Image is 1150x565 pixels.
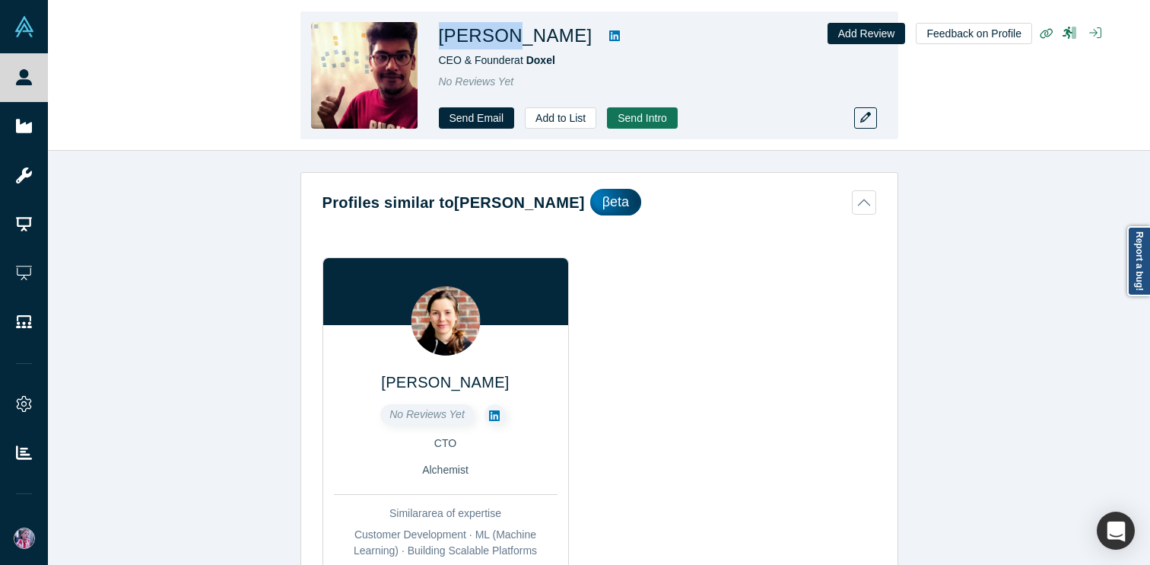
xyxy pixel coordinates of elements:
[14,16,35,37] img: Alchemist Vault Logo
[1127,226,1150,296] a: Report a bug!
[381,374,509,391] a: [PERSON_NAME]
[334,462,558,478] div: Alchemist
[590,189,641,215] div: βeta
[334,506,558,522] div: Similar area of expertise
[526,54,555,66] a: Doxel
[439,107,515,129] a: Send Email
[439,22,592,49] h1: [PERSON_NAME]
[439,75,514,88] span: No Reviews Yet
[311,22,418,129] img: Saurabh Ladha's Profile Image
[354,528,537,557] span: Customer Development · ML (Machine Learning) · Building Scalable Platforms
[14,528,35,549] img: Alex Miguel's Account
[434,437,456,449] span: CTO
[389,408,465,420] span: No Reviews Yet
[411,286,480,356] img: Elena Grabchak's Profile Image
[525,107,596,129] button: Add to List
[607,107,678,129] button: Send Intro
[322,191,585,214] h2: Profiles similar to [PERSON_NAME]
[439,54,555,66] span: CEO & Founder at
[916,23,1032,44] button: Feedback on Profile
[322,189,876,215] button: Profiles similar to[PERSON_NAME]βeta
[828,23,906,44] button: Add Review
